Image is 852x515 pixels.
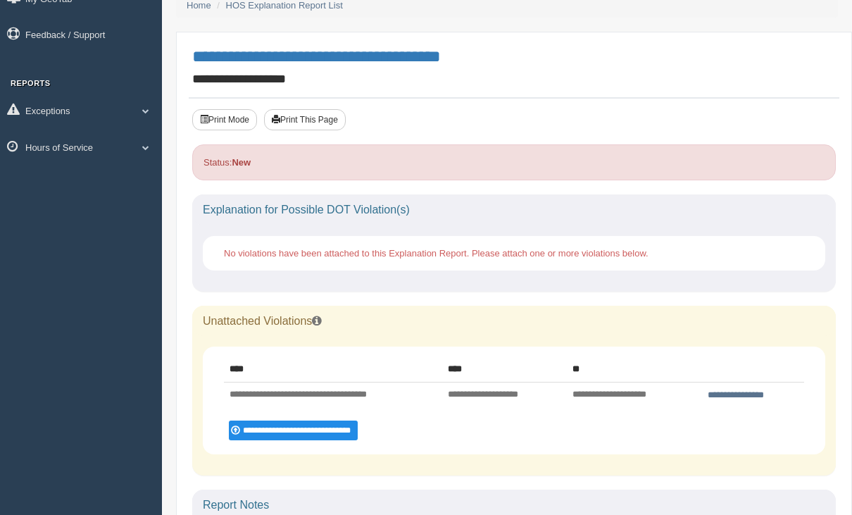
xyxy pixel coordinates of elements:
span: No violations have been attached to this Explanation Report. Please attach one or more violations... [224,248,649,259]
strong: New [232,157,251,168]
button: Print This Page [264,109,346,130]
button: Print Mode [192,109,257,130]
div: Unattached Violations [192,306,836,337]
div: Status: [192,144,836,180]
div: Explanation for Possible DOT Violation(s) [192,194,836,225]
